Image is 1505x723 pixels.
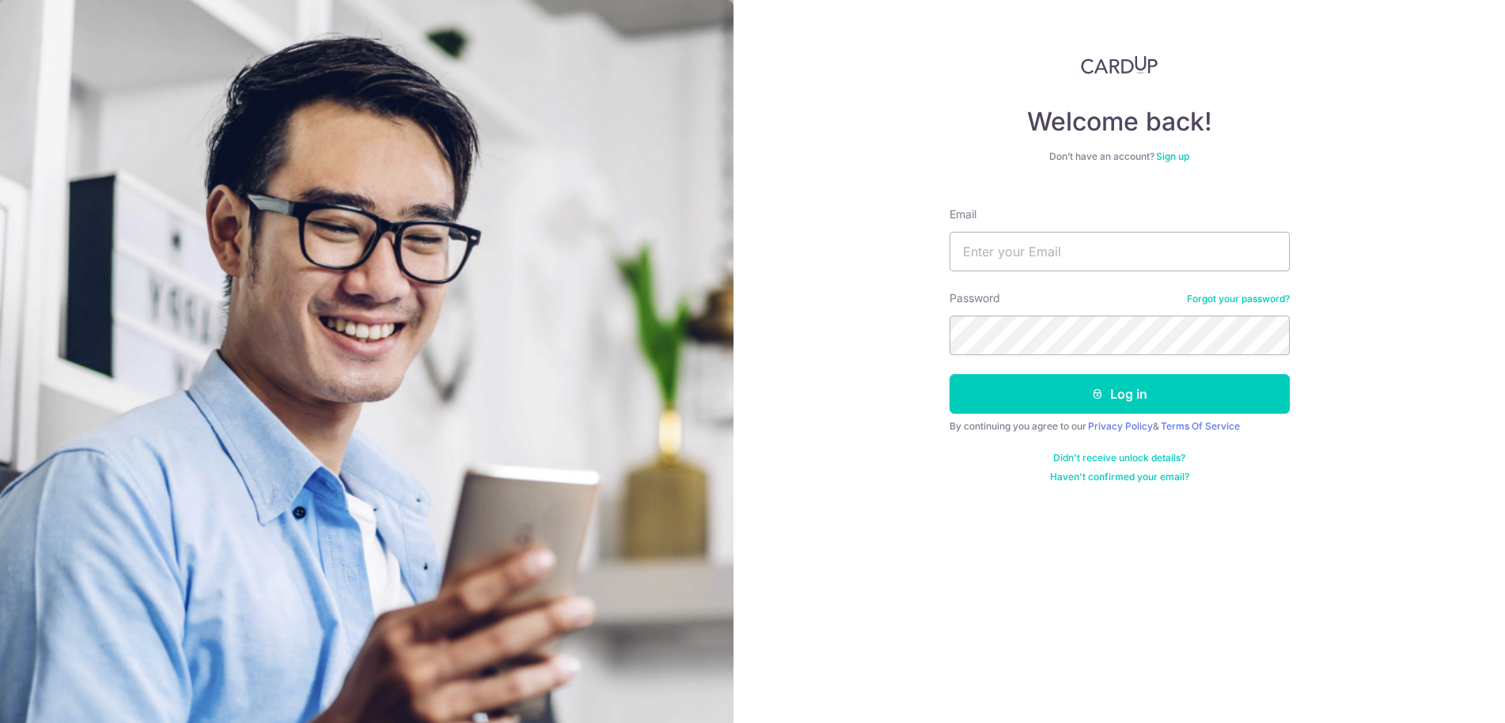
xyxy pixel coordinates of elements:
a: Terms Of Service [1161,420,1240,432]
div: Don’t have an account? [950,150,1290,163]
button: Log in [950,374,1290,414]
a: Didn't receive unlock details? [1053,452,1185,464]
label: Password [950,290,1000,306]
a: Haven't confirmed your email? [1050,471,1189,483]
h4: Welcome back! [950,106,1290,138]
div: By continuing you agree to our & [950,420,1290,433]
img: CardUp Logo [1081,55,1158,74]
a: Forgot your password? [1187,293,1290,305]
a: Sign up [1156,150,1189,162]
input: Enter your Email [950,232,1290,271]
label: Email [950,206,976,222]
a: Privacy Policy [1088,420,1153,432]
